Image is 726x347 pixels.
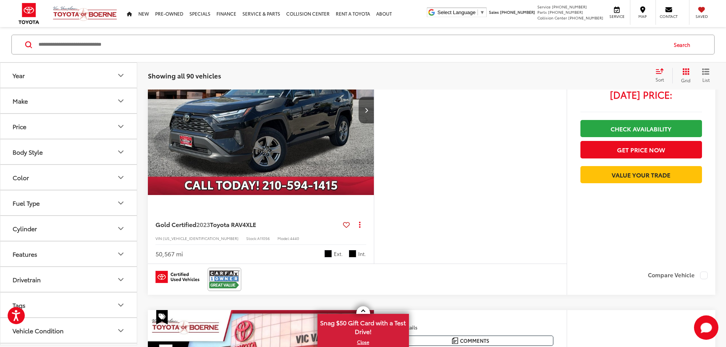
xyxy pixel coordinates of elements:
button: YearYear [0,63,138,88]
button: Grid View [672,68,696,83]
span: 4440 [290,235,299,241]
button: ColorColor [0,165,138,190]
span: Contact [660,14,678,19]
span: Black [349,250,356,257]
span: Black [324,250,332,257]
span: [PHONE_NUMBER] [500,9,535,15]
span: Special [156,310,168,325]
div: Tags [116,301,125,310]
div: Year [116,71,125,80]
div: Tags [13,301,26,309]
span: Gold Certified [155,220,196,229]
button: Get Price Now [580,141,702,158]
span: dropdown dots [359,221,361,227]
span: [PHONE_NUMBER] [552,4,587,10]
span: Model: [277,235,290,241]
div: Color [13,174,29,181]
span: Sales [489,9,499,15]
div: Body Style [13,148,43,155]
img: Vic Vaughan Toyota of Boerne [53,6,117,21]
button: Comments [388,336,553,346]
a: Value Your Trade [580,166,702,183]
span: ▼ [480,10,485,15]
div: Price [116,122,125,131]
span: Grid [681,77,691,83]
span: Comments [460,337,489,344]
button: Select sort value [652,68,672,83]
input: Search by Make, Model, or Keyword [38,35,667,54]
div: Fuel Type [13,199,40,206]
span: XLE [246,220,256,229]
span: Int. [358,250,366,257]
span: A11056 [257,235,270,241]
button: PricePrice [0,114,138,139]
div: Cylinder [13,225,37,232]
span: VIN: [155,235,163,241]
span: Showing all 90 vehicles [148,70,221,80]
button: Body StyleBody Style [0,139,138,164]
div: Make [13,97,28,104]
div: 50,567 mi [155,249,183,258]
button: MakeMake [0,88,138,113]
span: [PHONE_NUMBER] [568,15,603,21]
img: Comments [452,337,458,344]
img: View CARFAX report [209,269,240,289]
div: Make [116,96,125,106]
a: 2023 Toyota RAV4 XLE2023 Toyota RAV4 XLE2023 Toyota RAV4 XLE2023 Toyota RAV4 XLE [147,25,375,195]
div: Price [13,123,26,130]
button: TagsTags [0,293,138,317]
button: Toggle Chat Window [694,315,718,340]
span: Stock: [246,235,257,241]
div: Body Style [116,147,125,157]
div: Drivetrain [13,276,41,283]
span: Snag $50 Gift Card with a Test Drive! [318,315,408,338]
div: Cylinder [116,224,125,233]
img: Toyota Certified Used Vehicles [155,271,199,283]
button: Search [667,35,701,54]
span: Saved [693,14,710,19]
button: Vehicle ConditionVehicle Condition [0,318,138,343]
span: Service [608,14,625,19]
svg: Start Chat [694,315,718,340]
div: Vehicle Condition [13,327,64,334]
button: DrivetrainDrivetrain [0,267,138,292]
span: [PHONE_NUMBER] [548,9,583,15]
a: Select Language​ [438,10,485,15]
div: Vehicle Condition [116,326,125,335]
button: Actions [353,218,366,231]
button: Next image [359,97,374,123]
button: List View [696,68,715,83]
a: Check Availability [580,120,702,137]
span: 2023 [196,220,210,229]
div: Year [13,72,25,79]
span: Parts [537,9,547,15]
a: Gold Certified2023Toyota RAV4XLE [155,220,340,229]
span: Collision Center [537,15,567,21]
div: Color [116,173,125,182]
span: List [702,76,710,83]
button: Fuel TypeFuel Type [0,190,138,215]
button: FeaturesFeatures [0,241,138,266]
button: CylinderCylinder [0,216,138,241]
span: Service [537,4,551,10]
span: Ext. [334,250,343,257]
div: Features [116,249,125,259]
span: Select Language [438,10,476,15]
h4: More Details [388,325,553,330]
div: 2023 Toyota RAV4 XLE 0 [147,25,375,195]
div: Features [13,250,37,257]
span: [DATE] Price: [580,91,702,98]
div: Fuel Type [116,198,125,208]
span: [US_VEHICLE_IDENTIFICATION_NUMBER] [163,235,239,241]
span: Map [634,14,651,19]
label: Compare Vehicle [648,272,708,279]
div: Drivetrain [116,275,125,284]
span: Sort [655,76,664,83]
span: Toyota RAV4 [210,220,246,229]
img: 2023 Toyota RAV4 XLE [147,25,375,195]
